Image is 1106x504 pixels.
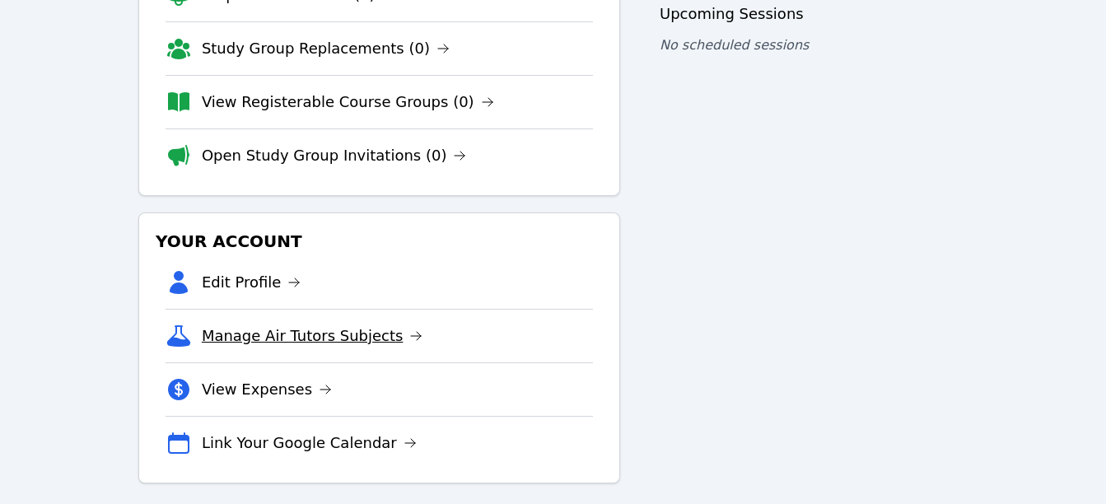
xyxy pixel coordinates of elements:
[202,432,417,455] a: Link Your Google Calendar
[202,37,450,60] a: Study Group Replacements (0)
[660,2,968,26] h3: Upcoming Sessions
[660,37,809,53] span: No scheduled sessions
[202,91,494,114] a: View Registerable Course Groups (0)
[202,324,423,348] a: Manage Air Tutors Subjects
[152,226,606,256] h3: Your Account
[202,144,467,167] a: Open Study Group Invitations (0)
[202,378,332,401] a: View Expenses
[202,271,301,294] a: Edit Profile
